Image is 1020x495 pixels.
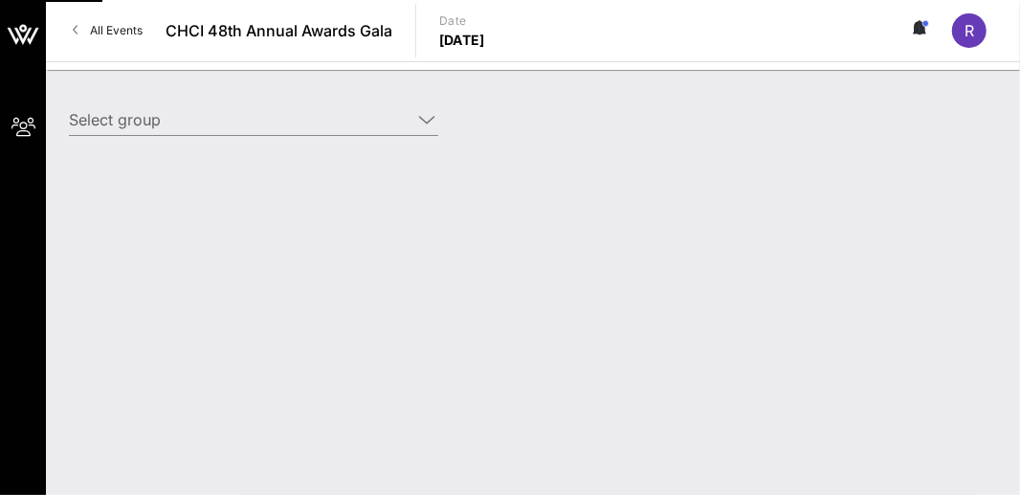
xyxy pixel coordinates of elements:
span: All Events [90,23,143,37]
p: Date [439,11,485,31]
span: R [965,21,974,40]
a: All Events [61,15,154,46]
span: CHCI 48th Annual Awards Gala [166,19,392,42]
p: [DATE] [439,31,485,50]
div: R [952,13,987,48]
